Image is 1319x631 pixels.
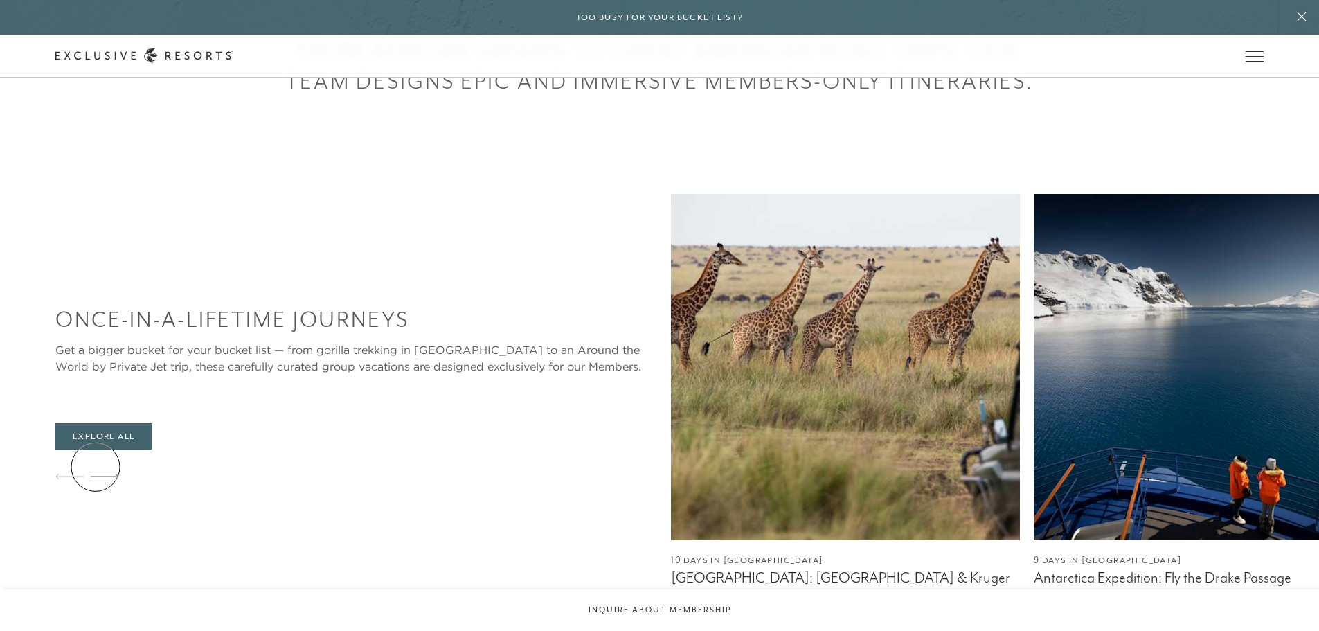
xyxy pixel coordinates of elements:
button: Open navigation [1246,51,1264,61]
figcaption: [GEOGRAPHIC_DATA]: [GEOGRAPHIC_DATA] & Kruger Safari [671,569,1020,604]
a: Explore All [55,423,152,450]
h6: Too busy for your bucket list? [576,11,744,24]
figcaption: 10 Days in [GEOGRAPHIC_DATA] [671,554,1020,567]
div: Get a bigger bucket for your bucket list — from gorilla trekking in [GEOGRAPHIC_DATA] to an Aroun... [55,341,657,375]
